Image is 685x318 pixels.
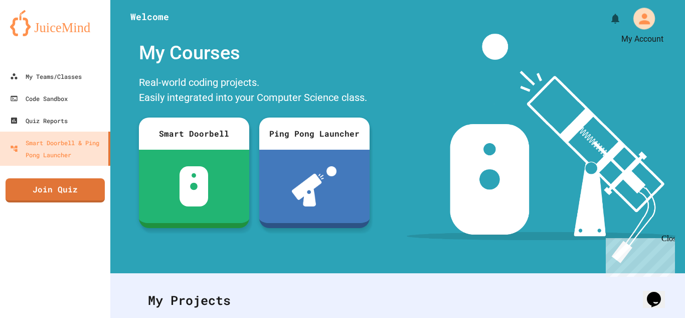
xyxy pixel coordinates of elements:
div: Chat with us now!Close [4,4,69,64]
div: My Account [621,33,663,45]
iframe: chat widget [602,234,675,277]
img: logo-orange.svg [10,10,100,36]
div: Smart Doorbell [139,118,249,150]
div: Ping Pong Launcher [259,118,370,150]
div: Smart Doorbell & Ping Pong Launcher [10,137,104,161]
div: Real-world coding projects. Easily integrated into your Computer Science class. [134,72,375,110]
div: My Teams/Classes [10,70,82,82]
img: banner-image-my-projects.png [407,34,675,263]
div: Quiz Reports [10,115,68,127]
iframe: chat widget [643,278,675,308]
img: sdb-white.svg [180,166,208,206]
div: My Courses [134,34,375,72]
img: ppl-with-ball.png [292,166,336,206]
a: Join Quiz [6,178,105,202]
div: Code Sandbox [10,92,68,104]
div: My Account [621,5,658,32]
div: My Notifications [591,10,624,27]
